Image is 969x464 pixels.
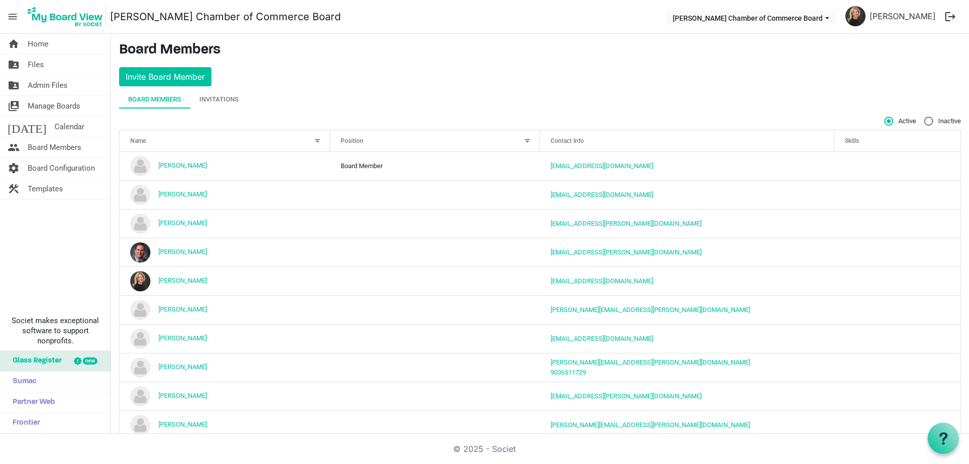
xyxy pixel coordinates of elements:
[130,300,150,320] img: no-profile-picture.svg
[845,137,859,144] span: Skills
[330,295,541,324] td: column header Position
[540,382,834,410] td: hope.baxter@sparklight.biz is template cell column header Contact Info
[540,180,834,209] td: aljessee255@gmail.com is template cell column header Contact Info
[834,410,960,439] td: is template cell column header Skills
[540,267,834,295] td: dbernard@shermanchamber.us is template cell column header Contact Info
[5,316,106,346] span: Societ makes exceptional software to support nonprofits.
[330,267,541,295] td: column header Position
[120,410,330,439] td: Joey Beason is template cell column header Name
[28,55,44,75] span: Files
[8,413,40,433] span: Frontier
[8,137,20,158] span: people
[25,4,106,29] img: My Board View Logo
[330,209,541,238] td: column header Position
[158,392,207,399] a: [PERSON_NAME]
[55,117,84,137] span: Calendar
[8,55,20,75] span: folder_shared
[120,295,330,324] td: Edwin Clark is template cell column header Name
[8,179,20,199] span: construction
[158,334,207,342] a: [PERSON_NAME]
[330,324,541,353] td: column header Position
[834,295,960,324] td: is template cell column header Skills
[330,238,541,267] td: column header Position
[28,96,80,116] span: Manage Boards
[28,179,63,199] span: Templates
[540,353,834,382] td: gina.clayton@cfm-tx.com9036511729 is template cell column header Contact Info
[834,209,960,238] td: is template cell column header Skills
[120,353,330,382] td: Gina Clayton is template cell column header Name
[158,248,207,255] a: [PERSON_NAME]
[551,392,702,400] a: [EMAIL_ADDRESS][PERSON_NAME][DOMAIN_NAME]
[130,156,150,176] img: no-profile-picture.svg
[120,238,330,267] td: Clay Barnett is template cell column header Name
[330,353,541,382] td: column header Position
[130,214,150,234] img: no-profile-picture.svg
[8,34,20,54] span: home
[158,190,207,198] a: [PERSON_NAME]
[551,358,750,366] a: [PERSON_NAME][EMAIL_ADDRESS][PERSON_NAME][DOMAIN_NAME]
[834,267,960,295] td: is template cell column header Skills
[540,152,834,180] td: bucyaaron@gmail.com is template cell column header Contact Info
[119,42,961,59] h3: Board Members
[158,363,207,371] a: [PERSON_NAME]
[551,306,750,314] a: [PERSON_NAME][EMAIL_ADDRESS][PERSON_NAME][DOMAIN_NAME]
[28,34,48,54] span: Home
[834,152,960,180] td: is template cell column header Skills
[8,75,20,95] span: folder_shared
[666,11,836,25] button: Sherman Chamber of Commerce Board dropdownbutton
[158,162,207,169] a: [PERSON_NAME]
[3,7,22,26] span: menu
[8,117,46,137] span: [DATE]
[540,295,834,324] td: clarke@grayson.edu is template cell column header Contact Info
[130,329,150,349] img: no-profile-picture.svg
[28,75,68,95] span: Admin Files
[158,277,207,284] a: [PERSON_NAME]
[330,410,541,439] td: column header Position
[28,137,81,158] span: Board Members
[551,137,584,144] span: Contact Info
[130,357,150,378] img: no-profile-picture.svg
[834,382,960,410] td: is template cell column header Skills
[540,209,834,238] td: crivas@rivas.law is template cell column header Contact Info
[158,421,207,428] a: [PERSON_NAME]
[8,372,36,392] span: Sumac
[540,410,834,439] td: Joey.Beason@wellsfargoadvisors.com is template cell column header Contact Info
[130,271,150,291] img: WfgB7xUU-pTpzysiyPuerDZWO0TSVYBtnLUbeh_pkJavvnlQxF0dDtG7PE52sL_hrjAiP074YdltlFNJKtt8bw_thumb.png
[551,191,653,198] a: [EMAIL_ADDRESS][DOMAIN_NAME]
[834,238,960,267] td: is template cell column header Skills
[130,242,150,263] img: 6tbtXTonNYltdiI-KpokzqhL5uI_JJC3FJVrglmfPh9FVaS6DkDjU9DIkXiMsZme7NDExdfVbR54XHUi0Fyn6g_thumb.png
[940,6,961,27] button: logout
[551,248,702,256] a: [EMAIL_ADDRESS][PERSON_NAME][DOMAIN_NAME]
[158,305,207,313] a: [PERSON_NAME]
[130,185,150,205] img: no-profile-picture.svg
[453,444,516,454] a: © 2025 - Societ
[128,94,181,105] div: Board Members
[551,220,702,227] a: [EMAIL_ADDRESS][PERSON_NAME][DOMAIN_NAME]
[28,158,95,178] span: Board Configuration
[120,382,330,410] td: Hope Baxter is template cell column header Name
[866,6,940,26] a: [PERSON_NAME]
[834,324,960,353] td: is template cell column header Skills
[120,180,330,209] td: Asa Jessee is template cell column header Name
[119,67,211,86] button: Invite Board Member
[551,162,653,170] a: [EMAIL_ADDRESS][DOMAIN_NAME]
[120,324,330,353] td: Emilie Nelsen is template cell column header Name
[83,357,97,365] div: new
[110,7,341,27] a: [PERSON_NAME] Chamber of Commerce Board
[130,386,150,406] img: no-profile-picture.svg
[199,94,239,105] div: Invitations
[551,369,586,376] a: 9036511729
[540,238,834,267] td: cbarnett@huitt-zollars.com is template cell column header Contact Info
[330,382,541,410] td: column header Position
[551,277,653,285] a: [EMAIL_ADDRESS][DOMAIN_NAME]
[25,4,110,29] a: My Board View Logo
[120,267,330,295] td: Danielle Bernard is template cell column header Name
[884,117,916,126] span: Active
[158,219,207,227] a: [PERSON_NAME]
[130,137,146,144] span: Name
[924,117,961,126] span: Inactive
[8,158,20,178] span: settings
[330,152,541,180] td: Board Member column header Position
[834,353,960,382] td: is template cell column header Skills
[551,421,750,429] a: [PERSON_NAME][EMAIL_ADDRESS][PERSON_NAME][DOMAIN_NAME]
